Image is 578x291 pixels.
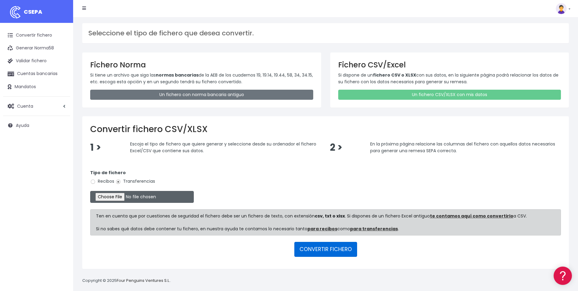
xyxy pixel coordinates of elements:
[338,72,561,85] p: Si dispone de un con sus datos, en la siguiente página podrá relacionar los datos de su fichero c...
[370,141,555,154] span: En la próxima página relacione las columnas del fichero con aquellos datos necesarios para genera...
[90,209,561,235] div: Ten en cuenta que por cuestiones de seguridad el fichero debe ser un fichero de texto, con extens...
[294,242,357,257] button: CONVERTIR FICHERO
[24,8,42,16] span: CSEPA
[315,213,345,219] strong: csv, txt o xlsx
[330,141,342,154] span: 2 >
[3,100,70,113] a: Cuenta
[3,119,70,132] a: Ayuda
[307,226,337,232] a: para recibos
[8,5,23,20] img: logo
[88,29,563,37] h3: Seleccione el tipo de fichero que desea convertir.
[130,141,316,154] span: Escoja el tipo de fichero que quiere generar y seleccione desde su ordenador el fichero Excel/CSV...
[3,29,70,42] a: Convertir fichero
[90,72,313,85] p: Si tiene un archivo que siga las de la AEB de los cuadernos 19, 19.14, 19.44, 58, 34, 34.15, etc....
[373,72,416,78] strong: fichero CSV o XLSX
[90,170,126,176] strong: Tipo de fichero
[556,3,567,14] img: profile
[82,278,171,284] p: Copyright © 2025 .
[115,178,155,185] label: Transferencias
[90,90,313,100] a: Un fichero con norma bancaria antiguo
[3,55,70,67] a: Validar fichero
[3,42,70,55] a: Generar Norma58
[16,122,29,128] span: Ayuda
[90,124,561,135] h2: Convertir fichero CSV/XLSX
[90,141,101,154] span: 1 >
[17,103,33,109] span: Cuenta
[156,72,199,78] strong: normas bancarias
[3,81,70,93] a: Mandatos
[90,178,114,185] label: Recibos
[117,278,170,283] a: Four Penguins Ventures S.L.
[430,213,513,219] a: te contamos aquí como convertirlo
[338,60,561,69] h3: Fichero CSV/Excel
[90,60,313,69] h3: Fichero Norma
[338,90,561,100] a: Un fichero CSV/XLSX con mis datos
[350,226,398,232] a: para transferencias
[3,67,70,80] a: Cuentas bancarias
